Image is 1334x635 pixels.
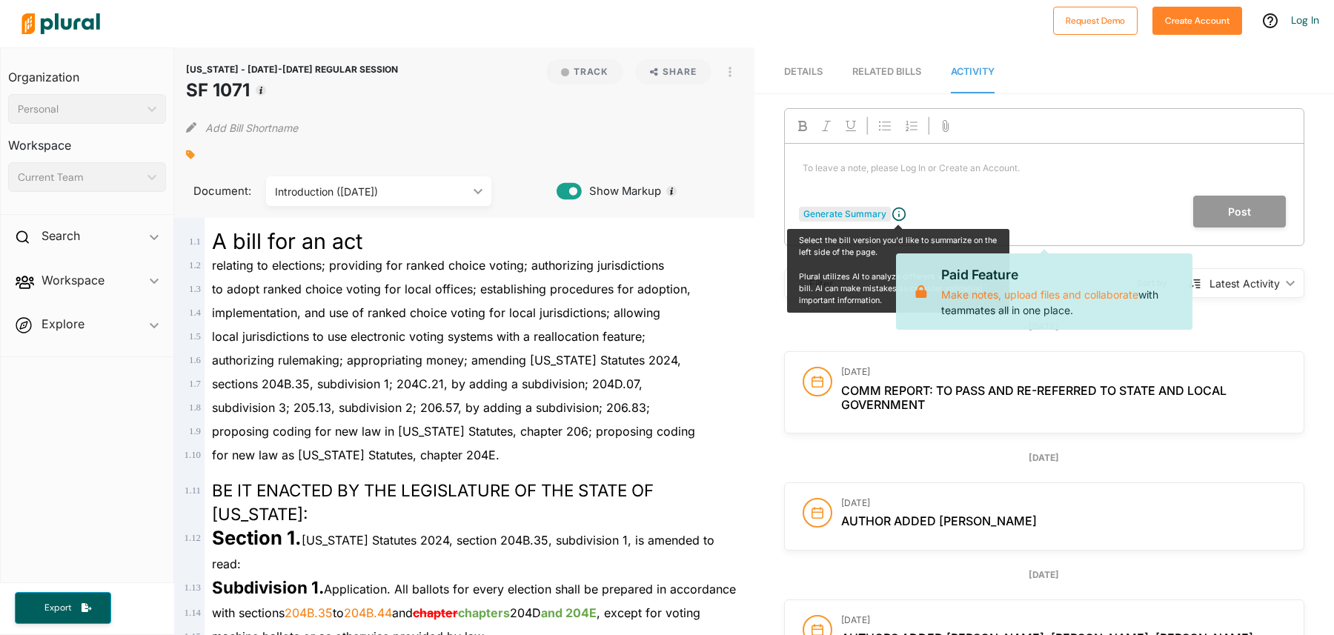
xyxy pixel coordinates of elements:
[212,228,362,254] span: A bill for an act
[189,355,201,365] span: 1 . 6
[8,124,166,156] h3: Workspace
[841,367,1286,377] h3: [DATE]
[951,66,995,77] span: Activity
[186,183,248,199] span: Document:
[784,568,1304,582] div: [DATE]
[1209,276,1280,291] div: Latest Activity
[784,66,823,77] span: Details
[951,51,995,93] a: Activity
[665,184,678,198] div: Tooltip anchor
[941,265,1181,317] p: with teammates all in one place.
[186,77,398,104] h1: SF 1071
[189,307,201,318] span: 1 . 4
[185,485,201,496] span: 1 . 11
[205,116,298,139] button: Add Bill Shortname
[189,331,201,342] span: 1 . 5
[212,448,500,462] span: for new law as [US_STATE] Statutes, chapter 204E.
[8,56,166,88] h3: Organization
[185,450,201,460] span: 1 . 10
[212,376,643,391] span: sections 204B.35, subdivision 1; 204C.21, by adding a subdivision; 204D.07,
[189,236,201,247] span: 1 . 1
[186,144,195,166] div: Add tags
[285,605,333,620] a: 204B.35
[784,451,1304,465] div: [DATE]
[1152,12,1242,27] a: Create Account
[185,608,201,618] span: 1 . 14
[212,424,695,439] span: proposing coding for new law in [US_STATE] Statutes, chapter 206; proposing coding
[635,59,711,84] button: Share
[212,480,654,524] span: BE IT ENACTED BY THE LEGISLATURE OF THE STATE OF [US_STATE]:
[841,615,1286,625] h3: [DATE]
[1152,7,1242,35] button: Create Account
[212,605,700,620] span: with sections to and 204D , except for voting
[784,51,823,93] a: Details
[212,577,324,597] strong: Subdivision 1.
[413,605,458,620] del: chapter
[212,353,681,368] span: authorizing rulemaking; appropriating money; amending [US_STATE] Statutes 2024,
[189,426,201,436] span: 1 . 9
[189,260,201,270] span: 1 . 2
[1291,13,1319,27] a: Log In
[852,64,921,79] div: RELATED BILLS
[18,170,142,185] div: Current Team
[784,320,1304,333] div: [DATE]
[841,383,1227,412] span: Comm report: To pass and re-referred to State and Local Government
[212,329,646,344] span: local jurisdictions to use electronic voting systems with a reallocation feature;
[18,102,142,117] div: Personal
[212,258,664,273] span: relating to elections; providing for ranked choice voting; authorizing jurisdictions
[212,533,714,571] span: [US_STATE] Statutes 2024, section 204B.35, subdivision 1, is amended to read:
[254,84,268,97] div: Tooltip anchor
[1053,7,1138,35] button: Request Demo
[541,605,597,620] ins: and 204E
[803,207,886,221] div: Generate Summary
[189,379,201,389] span: 1 . 7
[42,227,80,244] h2: Search
[546,59,623,84] button: Track
[212,526,302,549] strong: Section 1.
[629,59,717,84] button: Share
[212,282,691,296] span: to adopt ranked choice voting for local offices; establishing procedures for adoption,
[852,51,921,93] a: RELATED BILLS
[185,533,201,543] span: 1 . 12
[275,184,468,199] div: Introduction ([DATE])
[34,602,82,614] span: Export
[841,513,1037,528] span: Author added [PERSON_NAME]
[941,265,1181,285] p: Paid Feature
[799,207,891,222] button: Generate Summary
[186,64,398,75] span: [US_STATE] - [DATE]-[DATE] REGULAR SESSION
[189,402,201,413] span: 1 . 8
[212,582,736,596] span: Application. All ballots for every election shall be prepared in accordance
[185,582,201,593] span: 1 . 13
[189,284,201,294] span: 1 . 3
[344,605,392,620] a: 204B.44
[212,400,650,415] span: subdivision 3; 205.13, subdivision 2; 206.57, by adding a subdivision; 206.83;
[1193,196,1286,227] button: Post
[941,288,1138,301] a: Make notes, upload files and collaborate
[799,236,997,305] span: Select the bill version you'd like to summarize on the left side of the page. Plural utilizes AI ...
[1053,12,1138,27] a: Request Demo
[458,605,510,620] ins: chapters
[582,183,661,199] span: Show Markup
[841,498,1286,508] h3: [DATE]
[212,305,660,320] span: implementation, and use of ranked choice voting for local jurisdictions; allowing
[15,592,111,624] button: Export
